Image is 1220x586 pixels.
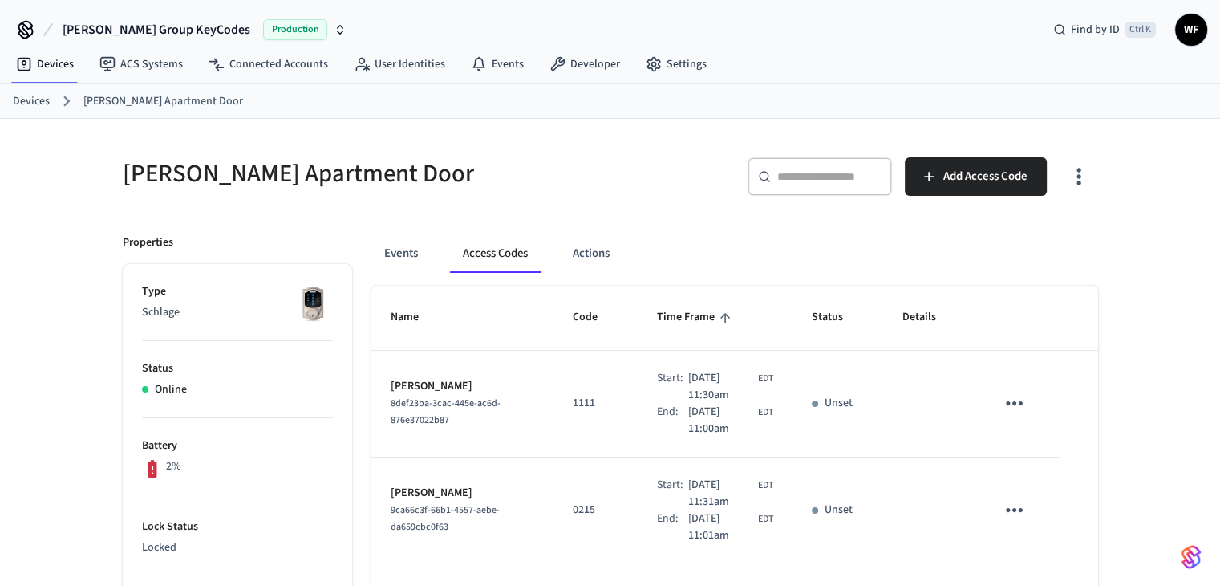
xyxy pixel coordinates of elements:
[905,157,1047,196] button: Add Access Code
[560,234,622,273] button: Actions
[573,502,618,519] p: 0215
[687,370,773,404] div: America/New_York
[758,405,773,420] span: EDT
[391,397,501,427] span: 8def23ba-3cac-445e-ac6d-876e37022b87
[142,539,333,556] p: Locked
[391,503,500,534] span: 9ca66c3f-66b1-4557-aebe-da659cbc0f63
[391,485,534,502] p: [PERSON_NAME]
[1040,15,1169,44] div: Find by IDCtrl K
[657,477,688,511] div: Start:
[687,370,755,404] span: [DATE] 11:30am
[633,50,719,79] a: Settings
[758,512,773,527] span: EDT
[63,20,250,39] span: [PERSON_NAME] Group KeyCodes
[687,511,773,544] div: America/New_York
[1125,22,1156,38] span: Ctrl K
[142,437,333,454] p: Battery
[1071,22,1120,38] span: Find by ID
[758,478,773,493] span: EDT
[123,157,601,190] h5: [PERSON_NAME] Apartment Door
[142,360,333,377] p: Status
[537,50,633,79] a: Developer
[166,458,181,475] p: 2%
[657,404,688,437] div: End:
[573,305,618,330] span: Code
[450,234,541,273] button: Access Codes
[687,404,755,437] span: [DATE] 11:00am
[196,50,341,79] a: Connected Accounts
[263,19,327,40] span: Production
[573,395,618,412] p: 1111
[687,477,755,511] span: [DATE] 11:31am
[123,234,173,251] p: Properties
[657,370,688,404] div: Start:
[341,50,458,79] a: User Identities
[293,283,333,324] img: Schlage Sense Smart Deadbolt with Camelot Trim, Front
[142,304,333,321] p: Schlage
[943,166,1027,187] span: Add Access Code
[825,502,853,519] p: Unset
[812,305,864,330] span: Status
[458,50,537,79] a: Events
[1175,14,1207,46] button: WF
[825,395,853,412] p: Unset
[391,378,534,395] p: [PERSON_NAME]
[87,50,196,79] a: ACS Systems
[371,234,431,273] button: Events
[1181,544,1201,570] img: SeamLogoGradient.69752ec5.svg
[758,372,773,386] span: EDT
[657,511,688,544] div: End:
[155,381,187,398] p: Online
[657,305,736,330] span: Time Frame
[902,305,957,330] span: Details
[13,93,50,110] a: Devices
[142,519,333,535] p: Lock Status
[83,93,243,110] a: [PERSON_NAME] Apartment Door
[371,234,1098,273] div: ant example
[142,283,333,300] p: Type
[1177,15,1206,44] span: WF
[3,50,87,79] a: Devices
[687,477,773,511] div: America/New_York
[687,511,755,544] span: [DATE] 11:01am
[687,404,773,437] div: America/New_York
[391,305,440,330] span: Name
